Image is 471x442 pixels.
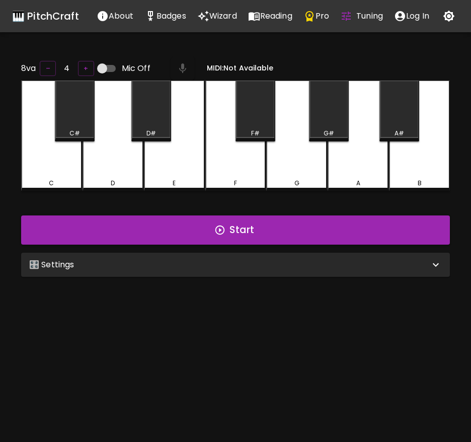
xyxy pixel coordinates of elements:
div: D# [146,129,156,138]
button: About [91,6,139,26]
button: Stats [139,6,192,26]
h6: 4 [64,61,69,76]
p: Tuning [356,10,383,22]
a: 🎹 PitchCraft [12,8,79,24]
h6: 8va [21,61,36,76]
p: 🎛️ Settings [29,259,74,271]
div: 🎛️ Settings [21,253,450,277]
div: B [418,179,422,188]
button: Reading [243,6,298,26]
p: Reading [260,10,292,22]
p: Wizard [209,10,237,22]
button: Pro [298,6,335,26]
p: About [109,10,133,22]
div: D [111,179,115,188]
button: – [40,61,56,77]
div: G [294,179,299,188]
span: Mic Off [122,62,150,75]
div: E [173,179,176,188]
div: A# [395,129,404,138]
div: F# [251,129,260,138]
button: Wizard [192,6,243,26]
p: Pro [316,10,329,22]
p: Log In [406,10,429,22]
div: G# [324,129,334,138]
button: account of current user [388,6,435,26]
h6: MIDI: Not Available [207,63,274,74]
button: Tuning Quiz [335,6,388,26]
div: C# [69,129,80,138]
div: A [356,179,360,188]
button: + [78,61,94,77]
div: C [49,179,54,188]
button: Start [21,215,450,245]
p: Badges [156,10,186,22]
div: F [234,179,237,188]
